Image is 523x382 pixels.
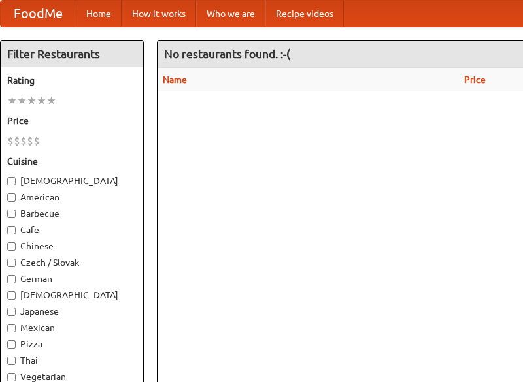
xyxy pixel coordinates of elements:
input: Thai [7,357,16,365]
h5: Price [7,114,137,127]
a: Recipe videos [265,1,344,27]
input: Vegetarian [7,373,16,381]
h4: Filter Restaurants [1,41,143,67]
label: Japanese [7,305,137,318]
label: Thai [7,354,137,367]
label: German [7,272,137,285]
li: ★ [37,93,46,108]
input: American [7,193,16,202]
li: $ [27,134,33,148]
li: ★ [7,93,17,108]
input: Pizza [7,340,16,349]
label: [DEMOGRAPHIC_DATA] [7,174,137,187]
input: [DEMOGRAPHIC_DATA] [7,291,16,300]
input: Barbecue [7,210,16,218]
a: Who we are [196,1,265,27]
input: Chinese [7,242,16,251]
input: Mexican [7,324,16,332]
li: ★ [46,93,56,108]
label: Chinese [7,240,137,253]
li: $ [14,134,20,148]
li: ★ [17,93,27,108]
label: Cafe [7,223,137,236]
input: Czech / Slovak [7,259,16,267]
li: $ [20,134,27,148]
label: Mexican [7,321,137,334]
a: Home [76,1,122,27]
label: Barbecue [7,207,137,220]
li: ★ [27,93,37,108]
label: Pizza [7,338,137,351]
ng-pluralize: No restaurants found. :-( [164,48,290,60]
h5: Rating [7,74,137,87]
h5: Cuisine [7,155,137,168]
input: German [7,275,16,283]
input: Cafe [7,226,16,234]
a: FoodMe [1,1,76,27]
label: Czech / Slovak [7,256,137,269]
a: Price [464,74,486,85]
input: [DEMOGRAPHIC_DATA] [7,177,16,185]
label: [DEMOGRAPHIC_DATA] [7,289,137,302]
a: Name [163,74,187,85]
a: How it works [122,1,196,27]
input: Japanese [7,308,16,316]
label: American [7,191,137,204]
li: $ [7,134,14,148]
li: $ [33,134,40,148]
